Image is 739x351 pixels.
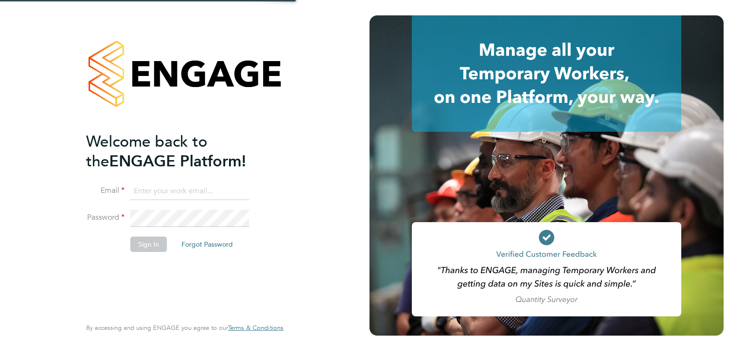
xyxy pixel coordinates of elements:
input: Enter your work email... [130,183,249,200]
button: Forgot Password [174,237,241,252]
label: Password [86,213,125,223]
a: Terms & Conditions [228,324,283,332]
label: Email [86,186,125,196]
button: Sign In [130,237,167,252]
span: Welcome back to the [86,132,207,171]
h2: ENGAGE Platform! [86,132,274,171]
span: By accessing and using ENGAGE you agree to our [86,324,283,332]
